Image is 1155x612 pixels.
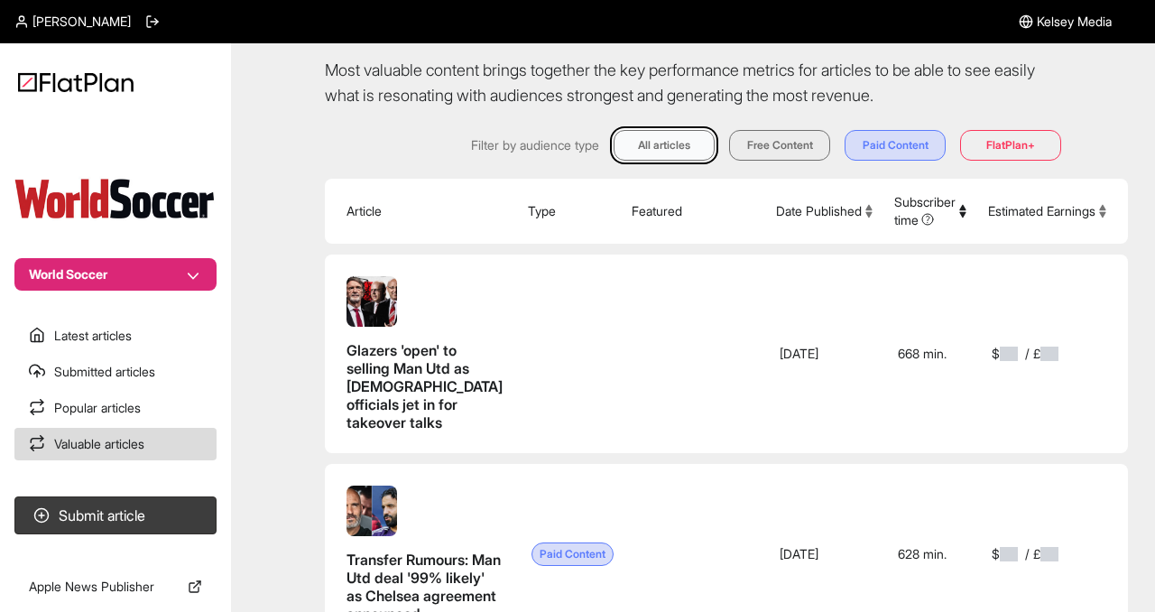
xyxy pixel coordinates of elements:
th: Featured [621,179,765,244]
a: Popular articles [14,392,217,424]
a: Submitted articles [14,356,217,388]
button: Subscriber time [894,193,966,229]
td: 668 min. [883,255,977,453]
img: Transfer Rumours: Man Utd deal '99% likely' as Chelsea agreement announced [346,486,397,536]
button: FlatPlan+ [960,130,1061,161]
span: $ / £ [992,545,1066,563]
button: Submit article [14,496,217,534]
button: Free Content [729,130,830,161]
button: Estimated Earnings [988,202,1106,220]
h1: Valuable Articles [325,7,1061,43]
button: Paid Content [845,130,946,161]
th: Article [325,179,517,244]
a: Valuable articles [14,428,217,460]
th: Type [517,179,621,244]
p: Most valuable content brings together the key performance metrics for articles to be able to see ... [325,58,1061,108]
a: Latest articles [14,320,217,352]
img: Logo [18,72,134,92]
span: Glazers 'open' to selling Man Utd as [DEMOGRAPHIC_DATA] officials jet in for takeover talks [346,341,503,431]
a: Glazers 'open' to selling Man Utd as [DEMOGRAPHIC_DATA] officials jet in for takeover talks [346,276,503,431]
span: Subscriber time [894,193,956,229]
span: [PERSON_NAME] [32,13,131,31]
span: Paid Content [531,542,614,566]
span: Glazers 'open' to selling Man Utd as UAE officials jet in for takeover talks [346,341,503,431]
img: Glazers 'open' to selling Man Utd as UAE officials jet in for takeover talks [346,276,397,327]
a: [PERSON_NAME] [14,13,131,31]
button: World Soccer [14,258,217,291]
td: [DATE] [765,255,883,453]
button: All articles [614,130,715,161]
a: Apple News Publisher [14,570,217,603]
img: Publication Logo [14,176,217,222]
span: Kelsey Media [1037,13,1112,31]
span: Filter by audience type [471,136,599,154]
span: $ / £ [992,345,1066,363]
button: Date Published [776,202,873,220]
